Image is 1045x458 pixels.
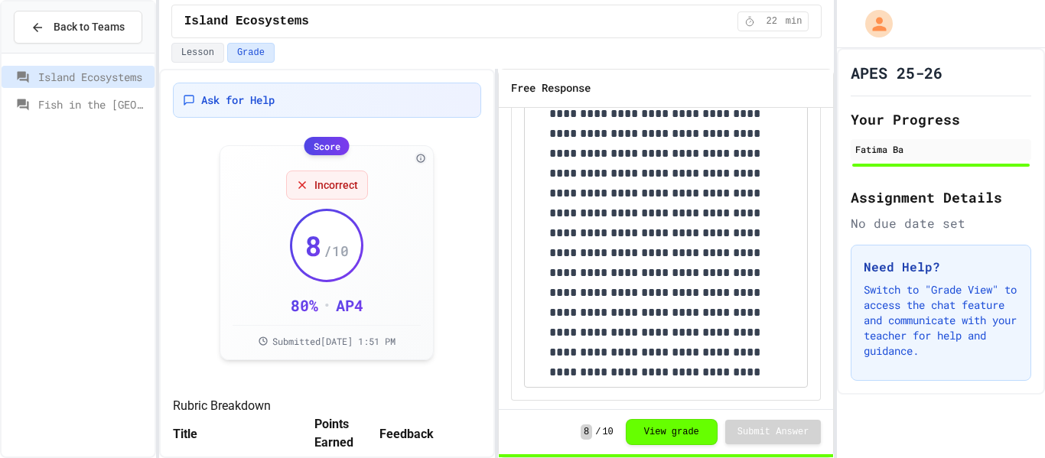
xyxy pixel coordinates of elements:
button: Grade [227,43,275,63]
span: 8 [581,424,592,440]
span: Fish in the [GEOGRAPHIC_DATA] [38,96,148,112]
div: My Account [849,6,897,41]
span: Submit Answer [737,426,809,438]
span: Title [173,426,197,440]
h6: Free Response [511,79,591,98]
span: Incorrect [314,177,358,193]
div: Fatima Ba [855,142,1027,156]
span: Points Earned [314,415,379,452]
span: Island Ecosystems [38,69,148,85]
h3: Need Help? [864,258,1018,276]
h5: Rubric Breakdown [173,397,481,415]
span: Back to Teams [54,19,125,35]
span: 22 [760,15,784,28]
button: View grade [626,419,718,445]
span: Submitted [DATE] 1:51 PM [272,335,396,347]
button: Back to Teams [14,11,142,44]
span: / [595,426,601,438]
h1: APES 25-26 [851,62,942,83]
span: 10 [602,426,613,438]
button: Lesson [171,43,224,63]
div: • [324,294,330,316]
p: Switch to "Grade View" to access the chat feature and communicate with your teacher for help and ... [864,282,1018,359]
div: No due date set [851,214,1031,232]
span: 8 [305,230,322,261]
span: Feedback [379,426,434,440]
div: Score [304,137,350,155]
button: Submit Answer [725,420,822,444]
span: min [786,15,802,28]
span: Island Ecosystems [184,12,309,31]
div: AP 4 [336,294,363,316]
h2: Assignment Details [851,187,1031,208]
div: 80 % [291,294,318,316]
h2: Your Progress [851,109,1031,130]
span: / 10 [324,240,349,261]
span: Ask for Help [201,93,275,108]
